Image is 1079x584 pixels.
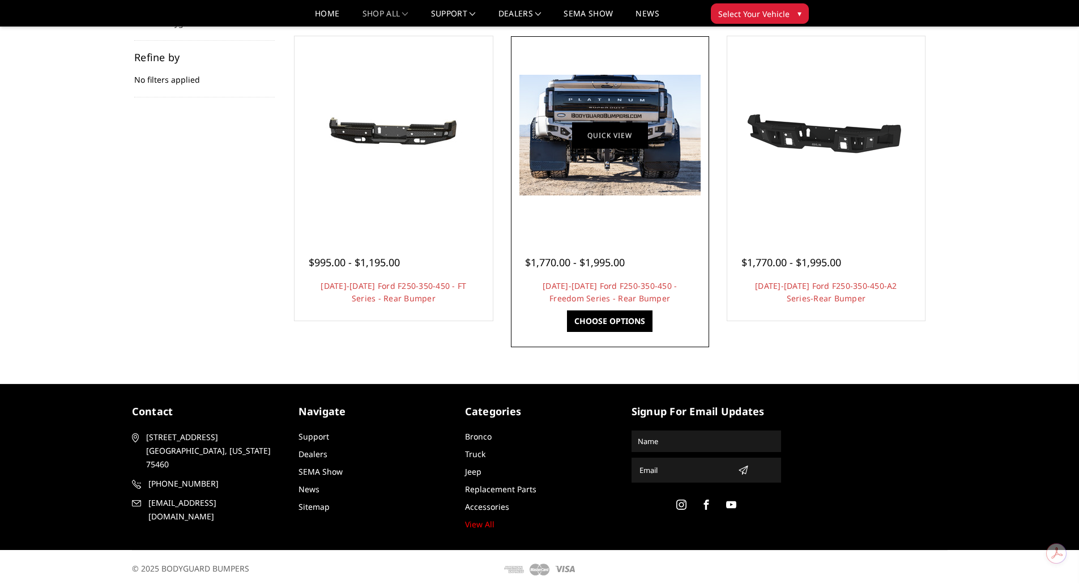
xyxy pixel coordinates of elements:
[148,496,280,523] span: [EMAIL_ADDRESS][DOMAIN_NAME]
[567,310,652,332] a: Choose Options
[543,280,677,304] a: [DATE]-[DATE] Ford F250-350-450 - Freedom Series - Rear Bumper
[298,484,319,495] a: News
[465,449,485,459] a: Truck
[635,461,733,479] input: Email
[730,39,923,232] a: 2023-2025 Ford F250-350-450-A2 Series-Rear Bumper 2023-2025 Ford F250-350-450-A2 Series-Rear Bumper
[132,496,282,523] a: [EMAIL_ADDRESS][DOMAIN_NAME]
[431,10,476,26] a: Support
[134,52,275,97] div: No filters applied
[132,477,282,491] a: [PHONE_NUMBER]
[146,430,278,471] span: [STREET_ADDRESS] [GEOGRAPHIC_DATA], [US_STATE] 75460
[711,3,809,24] button: Select Your Vehicle
[298,404,448,419] h5: Navigate
[572,122,648,148] a: Quick view
[755,280,897,304] a: [DATE]-[DATE] Ford F250-350-450-A2 Series-Rear Bumper
[362,10,408,26] a: shop all
[134,52,275,62] h5: Refine by
[465,431,492,442] a: Bronco
[741,255,841,269] span: $1,770.00 - $1,995.00
[315,10,339,26] a: Home
[465,484,536,495] a: Replacement Parts
[298,449,327,459] a: Dealers
[735,84,916,186] img: 2023-2025 Ford F250-350-450-A2 Series-Rear Bumper
[632,404,781,419] h5: signup for email updates
[564,10,613,26] a: SEMA Show
[636,10,659,26] a: News
[465,519,494,530] a: View All
[797,7,801,19] span: ▾
[465,501,509,512] a: Accessories
[498,10,541,26] a: Dealers
[718,8,790,20] span: Select Your Vehicle
[303,92,484,178] img: 2023-2026 Ford F250-350-450 - FT Series - Rear Bumper
[298,431,329,442] a: Support
[298,466,343,477] a: SEMA Show
[525,255,625,269] span: $1,770.00 - $1,995.00
[148,477,280,491] span: [PHONE_NUMBER]
[633,432,779,450] input: Name
[297,39,490,232] a: 2023-2026 Ford F250-350-450 - FT Series - Rear Bumper
[465,466,481,477] a: Jeep
[132,404,282,419] h5: contact
[465,404,615,419] h5: Categories
[519,75,701,195] img: 2023-2025 Ford F250-350-450 - Freedom Series - Rear Bumper
[132,563,249,574] span: © 2025 BODYGUARD BUMPERS
[309,255,400,269] span: $995.00 - $1,195.00
[514,39,706,232] a: 2023-2025 Ford F250-350-450 - Freedom Series - Rear Bumper 2023-2025 Ford F250-350-450 - Freedom ...
[298,501,330,512] a: Sitemap
[321,280,466,304] a: [DATE]-[DATE] Ford F250-350-450 - FT Series - Rear Bumper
